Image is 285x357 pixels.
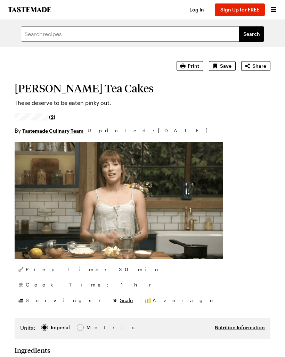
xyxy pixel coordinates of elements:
button: Scale [120,297,133,304]
span: Print [188,63,199,69]
span: Share [252,63,266,69]
h2: Ingredients [15,346,270,354]
div: Imperial Metric [20,324,101,333]
a: 4/5 stars from 2 reviews [15,114,55,119]
button: Share [241,61,270,71]
span: (2) [49,113,55,120]
span: Servings: [26,297,116,304]
span: Prep Time: 30 min [26,266,161,273]
span: Imperial [51,324,71,331]
span: Sign Up for FREE [220,7,259,13]
button: Log In [183,6,211,13]
p: These deserve to be eaten pinky out. [15,99,270,107]
p: By [15,126,83,135]
div: Imperial [51,324,70,331]
div: Metric [87,324,101,331]
button: Sign Up for FREE [215,3,265,16]
span: Save [220,63,231,69]
span: Updated : [DATE] [88,127,214,134]
button: Save recipe [209,61,236,71]
a: To Tastemade Home Page [7,7,52,13]
button: Nutrition Information [215,324,265,331]
button: Print [177,61,203,71]
h1: [PERSON_NAME] Tea Cakes [15,82,270,94]
label: Units: [20,324,35,332]
a: Tastemade Culinary Team [22,127,83,134]
span: Cook Time: 1 hr [26,281,158,288]
span: 9 [113,297,116,303]
button: filters [239,26,264,42]
span: Metric [87,324,102,331]
span: Average [153,297,219,304]
span: Log In [189,7,204,13]
button: Open menu [269,5,278,14]
span: Search [243,31,260,38]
